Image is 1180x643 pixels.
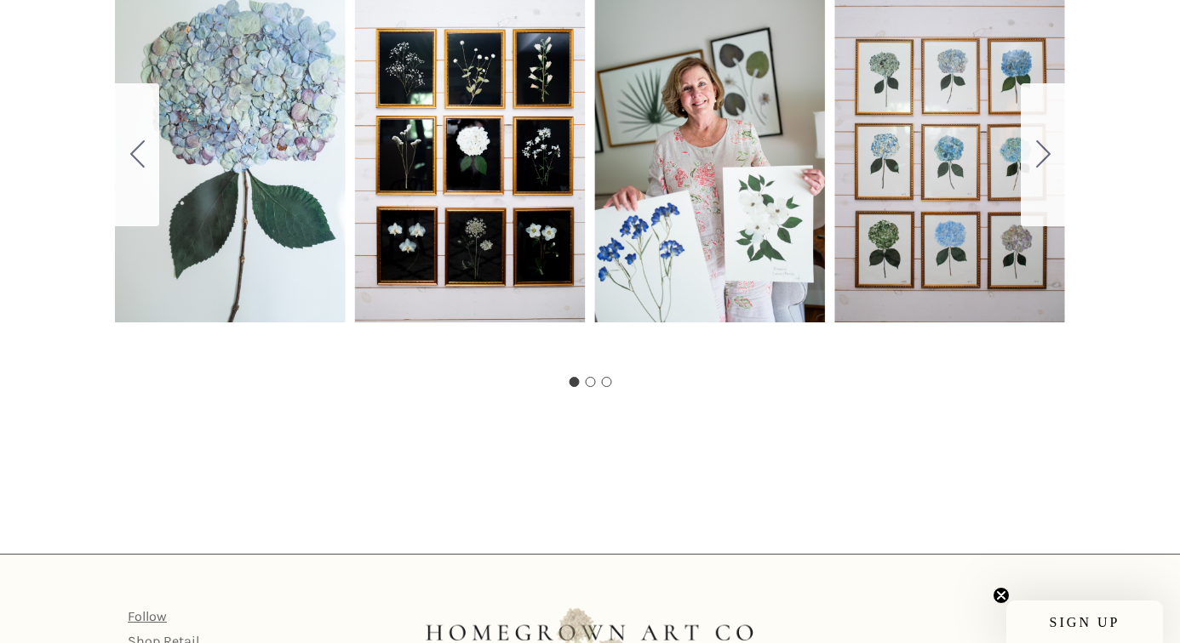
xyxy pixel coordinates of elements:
a: Follow [128,608,167,624]
button: Go to slide 2 [1021,83,1065,226]
button: Go to slide 3 [601,377,611,387]
button: Go to slide 1 [569,377,579,387]
span: SIGN UP [1050,615,1120,629]
button: Close teaser [993,587,1010,604]
button: Go to slide 2 [585,377,595,387]
button: Go to slide 3 [115,83,159,226]
div: SIGN UPClose teaser [1006,600,1163,643]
